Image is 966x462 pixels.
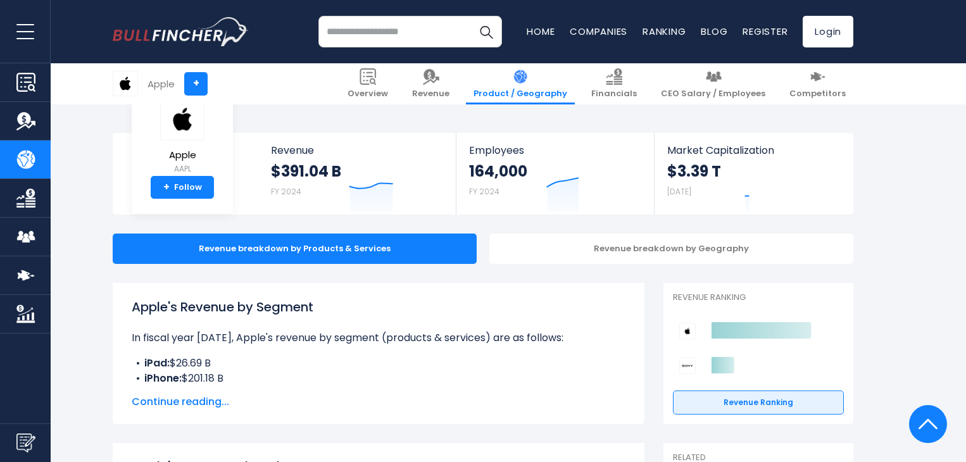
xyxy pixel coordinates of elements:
a: Overview [340,63,396,104]
a: Login [803,16,853,47]
span: CEO Salary / Employees [661,89,765,99]
img: Sony Group Corporation competitors logo [679,358,696,374]
li: $26.69 B [132,356,625,371]
b: iPhone: [144,371,182,385]
a: Ranking [643,25,686,38]
img: AAPL logo [113,72,137,96]
span: Revenue [412,89,449,99]
div: Revenue breakdown by Geography [489,234,853,264]
small: [DATE] [667,186,691,197]
span: Revenue [271,144,444,156]
span: Apple [160,150,204,161]
span: Financials [591,89,637,99]
a: Competitors [782,63,853,104]
li: $201.18 B [132,371,625,386]
img: AAPL logo [160,98,204,140]
a: +Follow [151,176,214,199]
img: bullfincher logo [113,17,249,46]
button: Search [470,16,502,47]
span: Employees [469,144,641,156]
a: Product / Geography [466,63,575,104]
strong: $3.39 T [667,161,721,181]
span: Product / Geography [474,89,567,99]
a: Revenue $391.04 B FY 2024 [258,133,456,215]
a: Companies [570,25,627,38]
small: FY 2024 [469,186,499,197]
div: Revenue breakdown by Products & Services [113,234,477,264]
a: Financials [584,63,644,104]
a: Go to homepage [113,17,249,46]
a: Employees 164,000 FY 2024 [456,133,653,215]
a: Revenue [405,63,457,104]
strong: + [163,182,170,193]
small: FY 2024 [271,186,301,197]
a: + [184,72,208,96]
span: Overview [348,89,388,99]
b: iPad: [144,356,170,370]
div: Apple [147,77,175,91]
small: AAPL [160,163,204,175]
span: Competitors [789,89,846,99]
a: Register [743,25,787,38]
a: Home [527,25,555,38]
a: Market Capitalization $3.39 T [DATE] [655,133,852,215]
a: Apple AAPL [160,97,205,177]
span: Market Capitalization [667,144,839,156]
p: Revenue Ranking [673,292,844,303]
a: CEO Salary / Employees [653,63,773,104]
img: Apple competitors logo [679,323,696,339]
a: Revenue Ranking [673,390,844,415]
h1: Apple's Revenue by Segment [132,297,625,316]
strong: 164,000 [469,161,527,181]
span: Continue reading... [132,394,625,409]
strong: $391.04 B [271,161,341,181]
a: Blog [701,25,727,38]
p: In fiscal year [DATE], Apple's revenue by segment (products & services) are as follows: [132,330,625,346]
